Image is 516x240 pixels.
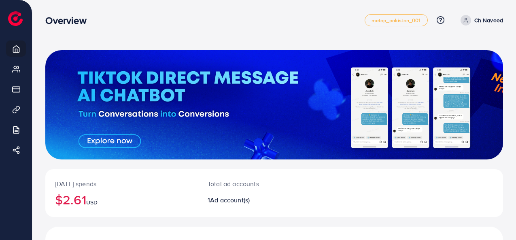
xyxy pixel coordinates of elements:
[208,179,303,189] p: Total ad accounts
[372,18,421,23] span: metap_pakistan_001
[45,15,93,26] h3: Overview
[457,15,503,25] a: Ch Naveed
[365,14,428,26] a: metap_pakistan_001
[8,11,23,26] img: logo
[208,196,303,204] h2: 1
[474,15,503,25] p: Ch Naveed
[86,198,98,206] span: USD
[55,192,188,207] h2: $2.61
[55,179,188,189] p: [DATE] spends
[210,195,250,204] span: Ad account(s)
